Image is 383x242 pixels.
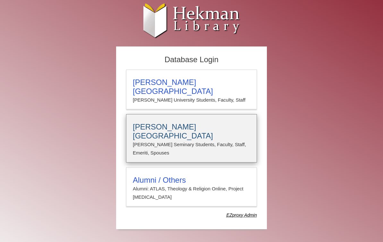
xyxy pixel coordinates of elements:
dfn: Use Alumni login [226,213,257,218]
a: [PERSON_NAME][GEOGRAPHIC_DATA][PERSON_NAME] Seminary Students, Faculty, Staff, Emeriti, Spouses [126,114,257,163]
h3: [PERSON_NAME][GEOGRAPHIC_DATA] [133,78,250,96]
p: [PERSON_NAME] University Students, Faculty, Staff [133,96,250,104]
a: [PERSON_NAME][GEOGRAPHIC_DATA][PERSON_NAME] University Students, Faculty, Staff [126,70,257,109]
p: [PERSON_NAME] Seminary Students, Faculty, Staff, Emeriti, Spouses [133,140,250,157]
h2: Database Login [123,53,260,66]
h3: [PERSON_NAME][GEOGRAPHIC_DATA] [133,122,250,140]
h3: Alumni / Others [133,176,250,185]
p: Alumni: ATLAS, Theology & Religion Online, Project [MEDICAL_DATA] [133,185,250,202]
summary: Alumni / OthersAlumni: ATLAS, Theology & Religion Online, Project [MEDICAL_DATA] [133,176,250,202]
